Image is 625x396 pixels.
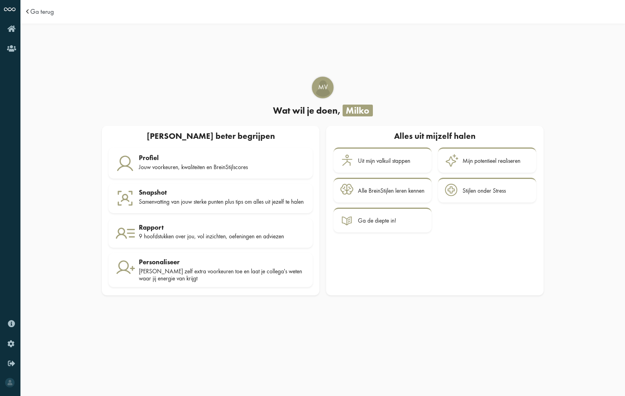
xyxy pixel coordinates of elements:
a: Stijlen onder Stress [438,178,536,203]
div: Personaliseer [139,258,306,266]
a: Uit mijn valkuil stappen [334,147,431,173]
div: [PERSON_NAME] zelf extra voorkeuren toe en laat je collega's weten waar jij energie van krijgt [139,268,306,282]
div: Rapport [139,223,306,231]
div: [PERSON_NAME] beter begrijpen [105,129,316,144]
a: Alle BreinStijlen leren kennen [334,178,431,203]
a: Ga de diepte in! [334,208,431,233]
a: Mijn potentieel realiseren [438,147,536,173]
span: Wat wil je doen, [273,105,341,116]
a: Profiel Jouw voorkeuren, kwaliteiten en BreinStijlscores [109,147,313,179]
div: Jouw voorkeuren, kwaliteiten en BreinStijlscores [139,164,306,171]
div: Uit mijn valkuil stappen [358,157,410,164]
a: Rapport 9 hoofdstukken over jou, vol inzichten, oefeningen en adviezen [109,218,313,248]
a: Personaliseer [PERSON_NAME] zelf extra voorkeuren toe en laat je collega's weten waar jij energie... [109,253,313,287]
span: Milko [343,105,373,116]
div: Mijn potentieel realiseren [463,157,520,164]
div: 9 hoofdstukken over jou, vol inzichten, oefeningen en adviezen [139,233,306,240]
div: Samenvatting van jouw sterke punten plus tips om alles uit jezelf te halen [139,198,306,205]
div: Milko Vlessing [312,77,334,98]
a: Snapshot Samenvatting van jouw sterke punten plus tips om alles uit jezelf te halen [109,184,313,214]
a: Ga terug [30,8,54,15]
span: MV [313,83,333,92]
div: Profiel [139,154,306,162]
div: Ga de diepte in! [358,217,396,224]
div: Snapshot [139,188,306,196]
div: Alles uit mijzelf halen [333,129,537,144]
div: Stijlen onder Stress [463,187,506,194]
div: Alle BreinStijlen leren kennen [358,187,424,194]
